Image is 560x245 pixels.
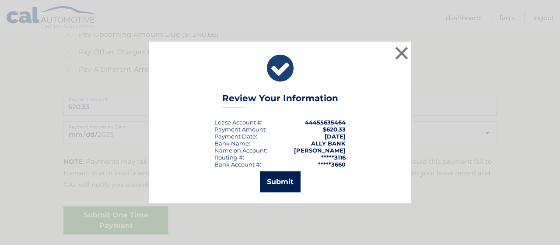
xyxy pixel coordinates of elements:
[260,171,301,192] button: Submit
[214,119,262,126] div: Lease Account #:
[214,126,267,133] div: Payment Amount:
[311,140,346,147] strong: ALLY BANK
[214,147,267,154] div: Name on Account:
[393,44,410,62] button: ×
[214,133,257,140] div: :
[305,119,346,126] strong: 44455635464
[294,147,346,154] strong: [PERSON_NAME]
[214,161,261,168] div: Bank Account #:
[214,140,250,147] div: Bank Name:
[323,126,346,133] span: $620.33
[214,154,244,161] div: Routing #:
[214,133,256,140] span: Payment Date
[222,93,338,108] h3: Review Your Information
[325,133,346,140] span: [DATE]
